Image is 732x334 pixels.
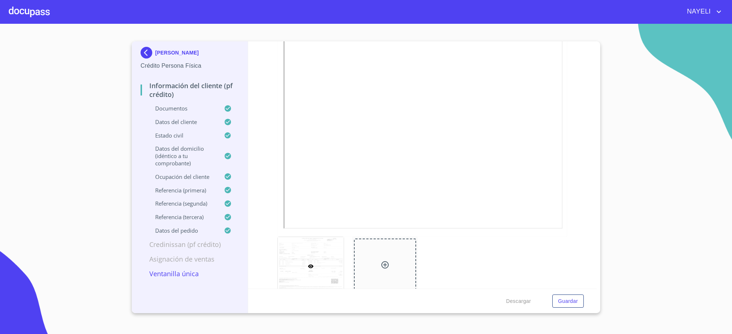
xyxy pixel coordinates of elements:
[141,47,155,59] img: Docupass spot blue
[155,50,199,56] p: [PERSON_NAME]
[141,255,239,263] p: Asignación de Ventas
[141,173,224,180] p: Ocupación del Cliente
[558,297,578,306] span: Guardar
[141,81,239,99] p: Información del cliente (PF crédito)
[141,132,224,139] p: Estado Civil
[141,47,239,61] div: [PERSON_NAME]
[141,240,239,249] p: Credinissan (PF crédito)
[141,187,224,194] p: Referencia (primera)
[141,213,224,221] p: Referencia (tercera)
[141,105,224,112] p: Documentos
[506,297,531,306] span: Descargar
[141,269,239,278] p: Ventanilla única
[681,6,723,18] button: account of current user
[141,145,224,167] p: Datos del domicilio (idéntico a tu comprobante)
[552,294,584,308] button: Guardar
[141,200,224,207] p: Referencia (segunda)
[141,61,239,70] p: Crédito Persona Física
[503,294,534,308] button: Descargar
[141,118,224,125] p: Datos del cliente
[141,227,224,234] p: Datos del pedido
[681,6,714,18] span: NAYELI
[284,32,563,229] iframe: Comprobante de Ingresos mes 2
